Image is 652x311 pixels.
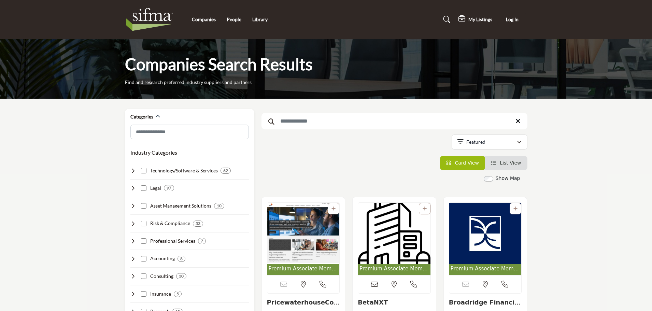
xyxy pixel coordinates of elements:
[451,265,520,273] span: Premium Associate Member
[500,160,521,166] span: List View
[178,256,185,262] div: 8 Results For Accounting
[141,203,146,209] input: Select Asset Management Solutions checkbox
[193,221,203,227] div: 33 Results For Risk & Compliance
[269,265,338,273] span: Premium Associate Member
[485,156,527,170] li: List View
[141,273,146,279] input: Select Consulting checkbox
[449,299,522,306] h3: Broadridge Financial Solutions, Inc.
[125,54,313,75] h1: Companies Search Results
[150,202,211,209] h4: Asset Management Solutions: Offering investment strategies, portfolio management, and performance...
[141,291,146,297] input: Select Insurance checkbox
[358,299,431,306] h3: BetaNXT
[513,206,518,211] a: Add To List
[201,239,203,243] b: 7
[449,203,522,264] img: Broadridge Financial Solutions, Inc.
[198,238,206,244] div: 7 Results For Professional Services
[141,168,146,173] input: Select Technology/Software & Services checkbox
[491,160,521,166] a: View List
[227,16,241,22] a: People
[150,220,190,227] h4: Risk & Compliance: Helping securities industry firms manage risk, ensure compliance, and prevent ...
[150,167,218,174] h4: Technology/Software & Services: Developing and implementing technology solutions to support secur...
[180,256,183,261] b: 8
[446,160,479,166] a: View Card
[130,125,249,139] input: Search Category
[267,203,340,275] a: Open Listing in new tab
[179,274,184,279] b: 30
[267,203,340,264] img: PricewaterhouseCoopers LLP
[141,185,146,191] input: Select Legal checkbox
[466,139,485,145] p: Featured
[196,221,200,226] b: 33
[174,291,182,297] div: 5 Results For Insurance
[497,13,527,26] button: Log In
[125,79,252,86] p: Find and research preferred industry suppliers and partners
[125,6,178,33] img: Site Logo
[359,265,429,273] span: Premium Associate Member
[214,203,224,209] div: 10 Results For Asset Management Solutions
[252,16,268,22] a: Library
[437,14,455,25] a: Search
[223,168,228,173] b: 62
[141,238,146,244] input: Select Professional Services checkbox
[150,255,175,262] h4: Accounting: Providing financial reporting, auditing, tax, and advisory services to securities ind...
[176,292,179,296] b: 5
[458,15,492,24] div: My Listings
[331,206,336,211] a: Add To List
[506,16,519,22] span: Log In
[150,185,161,192] h4: Legal: Providing legal advice, compliance support, and litigation services to securities industry...
[192,16,216,22] a: Companies
[261,113,527,129] input: Search Keyword
[176,273,186,279] div: 30 Results For Consulting
[358,203,430,275] a: Open Listing in new tab
[150,238,195,244] h4: Professional Services: Delivering staffing, training, and outsourcing services to support securit...
[141,256,146,261] input: Select Accounting checkbox
[455,160,479,166] span: Card View
[221,168,231,174] div: 62 Results For Technology/Software & Services
[267,299,340,306] h3: PricewaterhouseCoopers LLP
[440,156,485,170] li: Card View
[130,149,177,157] button: Industry Categories
[217,203,222,208] b: 10
[358,203,430,264] img: BetaNXT
[130,113,153,120] h2: Categories
[423,206,427,211] a: Add To List
[141,221,146,226] input: Select Risk & Compliance checkbox
[449,203,522,275] a: Open Listing in new tab
[452,135,527,150] button: Featured
[150,273,173,280] h4: Consulting: Providing strategic, operational, and technical consulting services to securities ind...
[167,186,171,190] b: 97
[150,291,171,297] h4: Insurance: Offering insurance solutions to protect securities industry firms from various risks.
[468,16,492,23] h5: My Listings
[358,299,388,306] a: BetaNXT
[496,175,520,182] label: Show Map
[164,185,174,191] div: 97 Results For Legal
